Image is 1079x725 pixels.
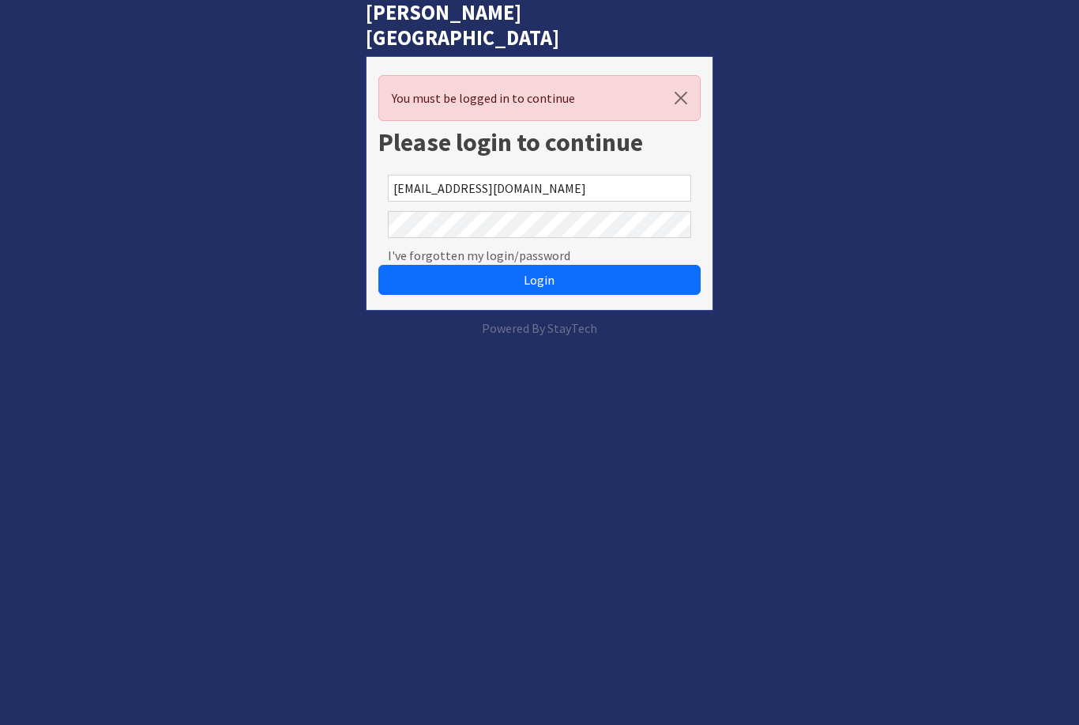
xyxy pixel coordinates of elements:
h1: Please login to continue [378,127,700,157]
div: You must be logged in to continue [378,75,700,121]
p: Powered By StayTech [366,319,712,338]
span: Login [524,272,555,288]
input: Email [388,175,690,202]
button: Login [378,265,700,295]
a: I've forgotten my login/password [388,246,570,265]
